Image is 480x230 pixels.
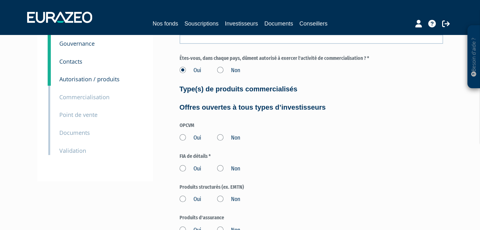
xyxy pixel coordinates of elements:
[152,19,178,28] a: Nos fonds
[59,147,86,154] small: Validation
[217,66,240,75] label: Non
[180,214,443,221] label: Produits d'assurance
[59,58,82,65] small: Contacts
[48,66,51,86] a: 7
[59,111,98,118] small: Point de vente
[59,129,90,136] small: Documents
[184,19,218,28] a: Souscriptions
[217,195,240,204] label: Non
[48,49,51,68] a: 6
[180,55,443,62] label: Êtes‐vous, dans chaque pays, dûment autorisé à exercer l'activité de commercialisation ? *
[59,40,95,47] small: Gouvernance
[180,153,443,160] label: FIA de détails *
[225,19,258,28] a: Investisseurs
[264,19,293,28] a: Documents
[180,66,201,75] label: Oui
[59,93,110,101] small: Commercialisation
[27,12,92,23] img: 1732889491-logotype_eurazeo_blanc_rvb.png
[59,75,120,83] small: Autorisation / produits
[180,195,201,204] label: Oui
[180,122,443,129] label: OPCVM
[299,19,328,28] a: Conseillers
[470,29,477,85] p: Besoin d'aide ?
[180,165,201,173] label: Oui
[217,165,240,173] label: Non
[180,184,443,191] label: Produits structurés (ex. EMTN)
[217,134,240,142] label: Non
[180,85,443,93] h4: Type(s) de produits commercialisés
[180,104,443,111] h4: Offres ouvertes à tous types d’investisseurs
[48,31,51,50] a: 5
[180,134,201,142] label: Oui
